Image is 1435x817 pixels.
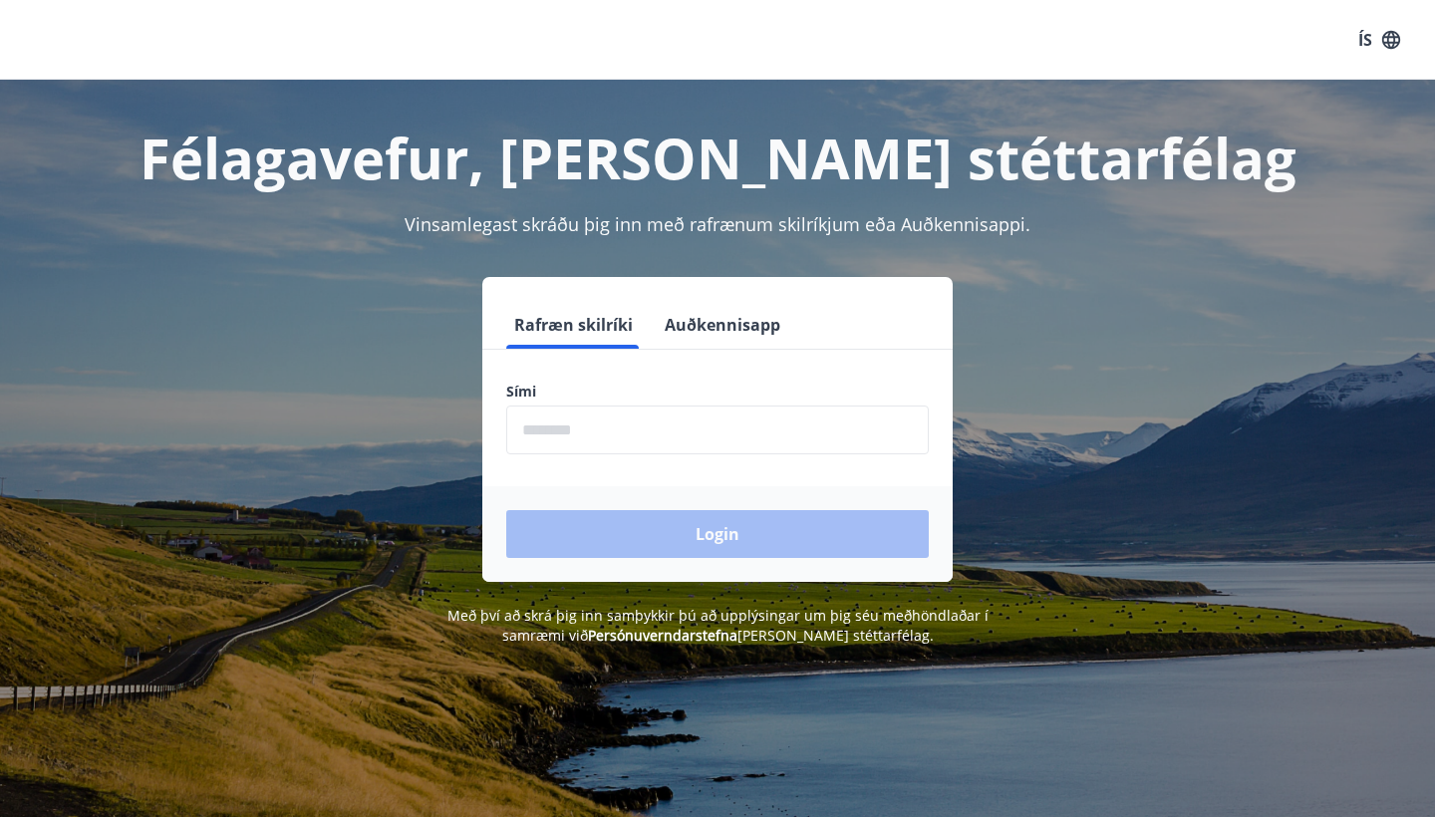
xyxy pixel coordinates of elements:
span: Vinsamlegast skráðu þig inn með rafrænum skilríkjum eða Auðkennisappi. [405,212,1030,236]
button: Auðkennisapp [657,301,788,349]
button: ÍS [1347,22,1411,58]
span: Með því að skrá þig inn samþykkir þú að upplýsingar um þig séu meðhöndlaðar í samræmi við [PERSON... [447,606,989,645]
button: Rafræn skilríki [506,301,641,349]
a: Persónuverndarstefna [588,626,737,645]
label: Sími [506,382,929,402]
h1: Félagavefur, [PERSON_NAME] stéttarfélag [24,120,1411,195]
